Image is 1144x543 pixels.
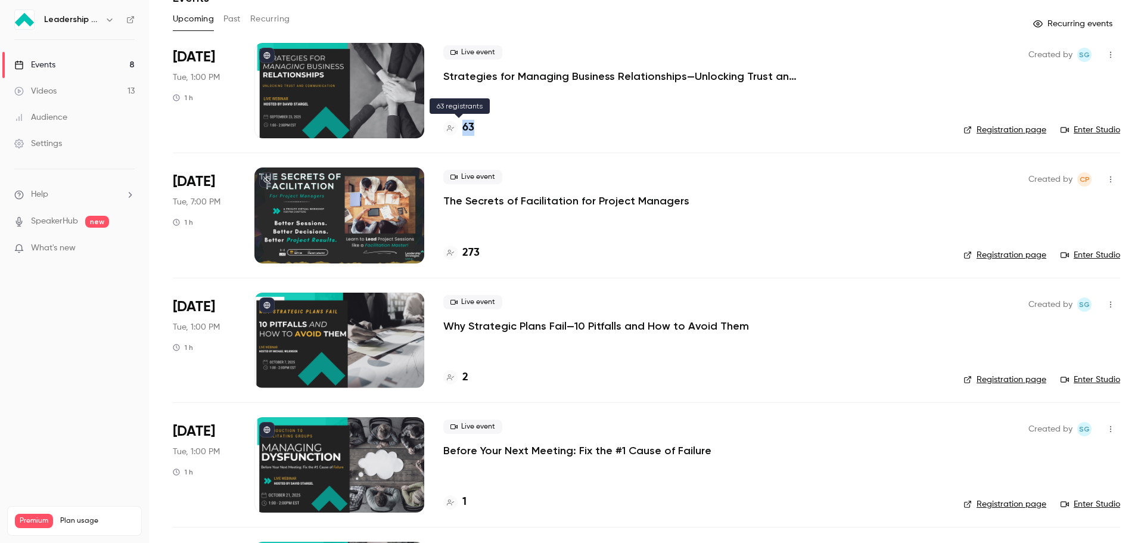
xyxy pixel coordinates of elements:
div: 1 h [173,467,193,477]
a: 2 [443,370,468,386]
span: Shay Gant [1077,48,1092,62]
span: Plan usage [60,516,134,526]
span: new [85,216,109,228]
span: Live event [443,170,502,184]
span: [DATE] [173,48,215,67]
a: The Secrets of Facilitation for Project Managers [443,194,689,208]
a: Enter Studio [1061,249,1120,261]
span: SG [1079,48,1090,62]
div: Sep 30 Tue, 7:00 PM (America/New York) [173,167,235,263]
h4: 1 [462,494,467,510]
a: Enter Studio [1061,124,1120,136]
span: Tue, 1:00 PM [173,446,220,458]
a: Strategies for Managing Business Relationships—Unlocking Trust and Communication [443,69,801,83]
a: Enter Studio [1061,498,1120,510]
div: Oct 21 Tue, 1:00 PM (America/New York) [173,417,235,513]
div: 1 h [173,343,193,352]
a: Registration page [963,374,1046,386]
h6: Leadership Strategies - 2025 Webinars [44,14,100,26]
div: Oct 7 Tue, 1:00 PM (America/New York) [173,293,235,388]
a: 63 [443,120,474,136]
div: Sep 23 Tue, 1:00 PM (America/New York) [173,43,235,138]
h4: 63 [462,120,474,136]
span: Shay Gant [1077,422,1092,436]
a: Registration page [963,249,1046,261]
li: help-dropdown-opener [14,188,135,201]
a: Before Your Next Meeting: Fix the #1 Cause of Failure [443,443,711,458]
a: 273 [443,245,480,261]
span: SG [1079,422,1090,436]
a: SpeakerHub [31,215,78,228]
span: What's new [31,242,76,255]
div: 1 h [173,218,193,227]
div: Videos [14,85,57,97]
span: Shay Gant [1077,297,1092,312]
span: [DATE] [173,422,215,441]
h4: 273 [462,245,480,261]
img: Leadership Strategies - 2025 Webinars [15,10,34,29]
span: Created by [1028,422,1072,436]
span: SG [1079,297,1090,312]
span: Tue, 1:00 PM [173,72,220,83]
button: Recurring [250,10,290,29]
a: Registration page [963,498,1046,510]
div: 1 h [173,93,193,103]
span: Tue, 1:00 PM [173,321,220,333]
span: Live event [443,420,502,434]
span: Tue, 7:00 PM [173,196,220,208]
span: Premium [15,514,53,528]
button: Upcoming [173,10,214,29]
iframe: Noticeable Trigger [120,243,135,254]
a: Enter Studio [1061,374,1120,386]
div: Events [14,59,55,71]
a: Registration page [963,124,1046,136]
span: CP [1080,172,1090,187]
button: Past [223,10,241,29]
a: 1 [443,494,467,510]
button: Recurring events [1028,14,1120,33]
div: Audience [14,111,67,123]
span: Created by [1028,172,1072,187]
div: Settings [14,138,62,150]
span: Chyenne Pastrana [1077,172,1092,187]
span: Live event [443,45,502,60]
span: [DATE] [173,297,215,317]
a: Why Strategic Plans Fail—10 Pitfalls and How to Avoid Them [443,319,749,333]
h4: 2 [462,370,468,386]
span: Created by [1028,48,1072,62]
span: Help [31,188,48,201]
span: Created by [1028,297,1072,312]
span: [DATE] [173,172,215,191]
span: Live event [443,295,502,309]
